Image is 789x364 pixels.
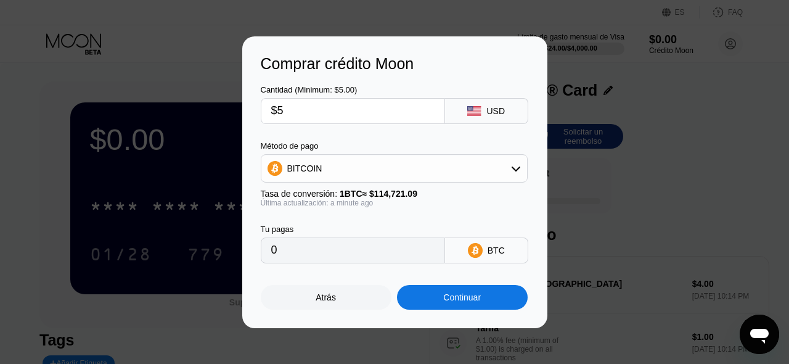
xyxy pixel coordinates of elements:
[397,285,528,310] div: Continuar
[443,292,481,302] div: Continuar
[261,156,527,181] div: BITCOIN
[261,189,528,199] div: Tasa de conversión:
[261,141,528,151] div: Método de pago
[340,189,417,199] span: 1 BTC ≈ $114,721.09
[261,225,445,234] div: Tu pagas
[261,199,528,207] div: Última actualización: a minute ago
[261,85,445,94] div: Cantidad (Minimum: $5.00)
[261,285,391,310] div: Atrás
[488,246,505,255] div: BTC
[740,315,779,354] iframe: Button to launch messaging window
[486,106,505,116] div: USD
[316,292,336,302] div: Atrás
[271,99,435,123] input: $0.00
[287,163,322,173] div: BITCOIN
[261,55,529,73] div: Comprar crédito Moon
